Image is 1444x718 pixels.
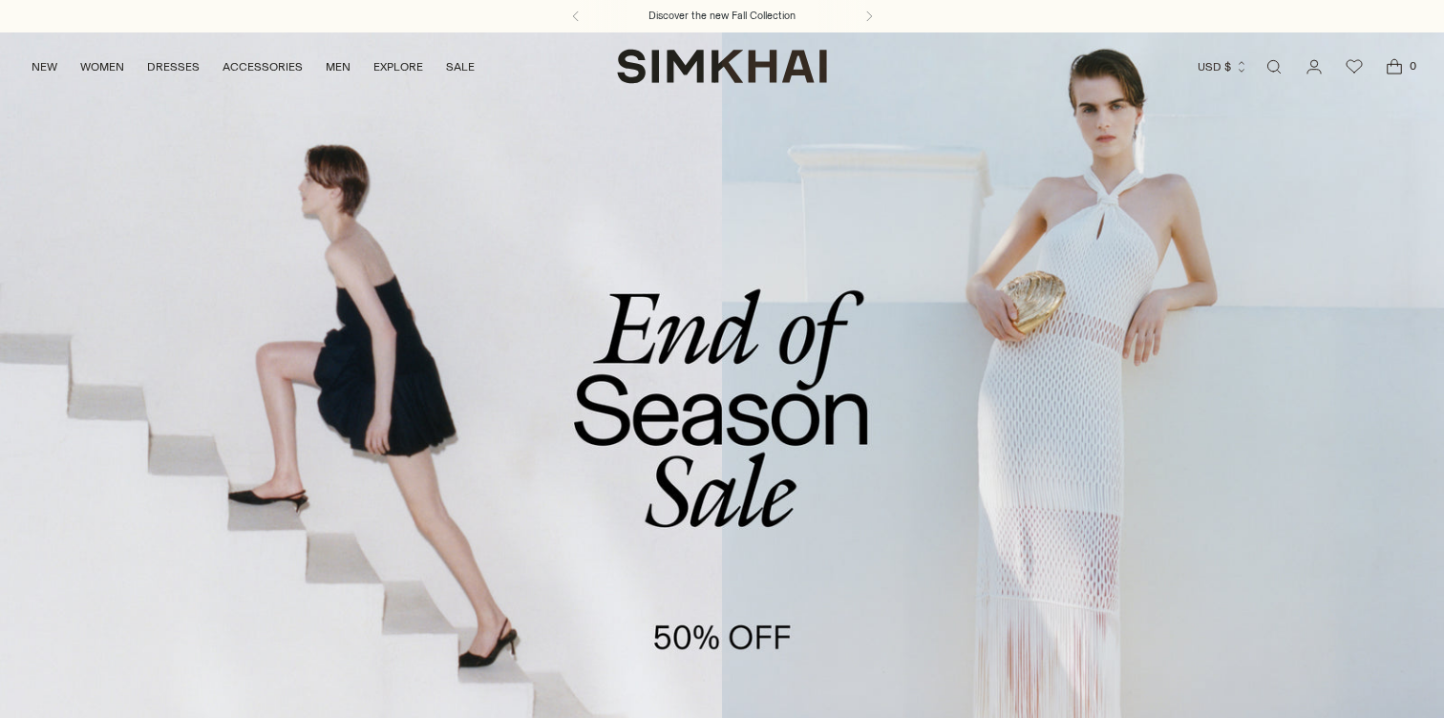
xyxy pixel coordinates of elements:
a: DRESSES [147,46,200,88]
a: ACCESSORIES [223,46,303,88]
a: Go to the account page [1295,48,1333,86]
a: EXPLORE [373,46,423,88]
a: Wishlist [1335,48,1373,86]
a: SIMKHAI [617,48,827,85]
a: SALE [446,46,475,88]
span: 0 [1404,57,1421,74]
a: Open cart modal [1375,48,1413,86]
a: Discover the new Fall Collection [648,9,796,24]
button: USD $ [1198,46,1248,88]
a: WOMEN [80,46,124,88]
a: MEN [326,46,350,88]
a: NEW [32,46,57,88]
a: Open search modal [1255,48,1293,86]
